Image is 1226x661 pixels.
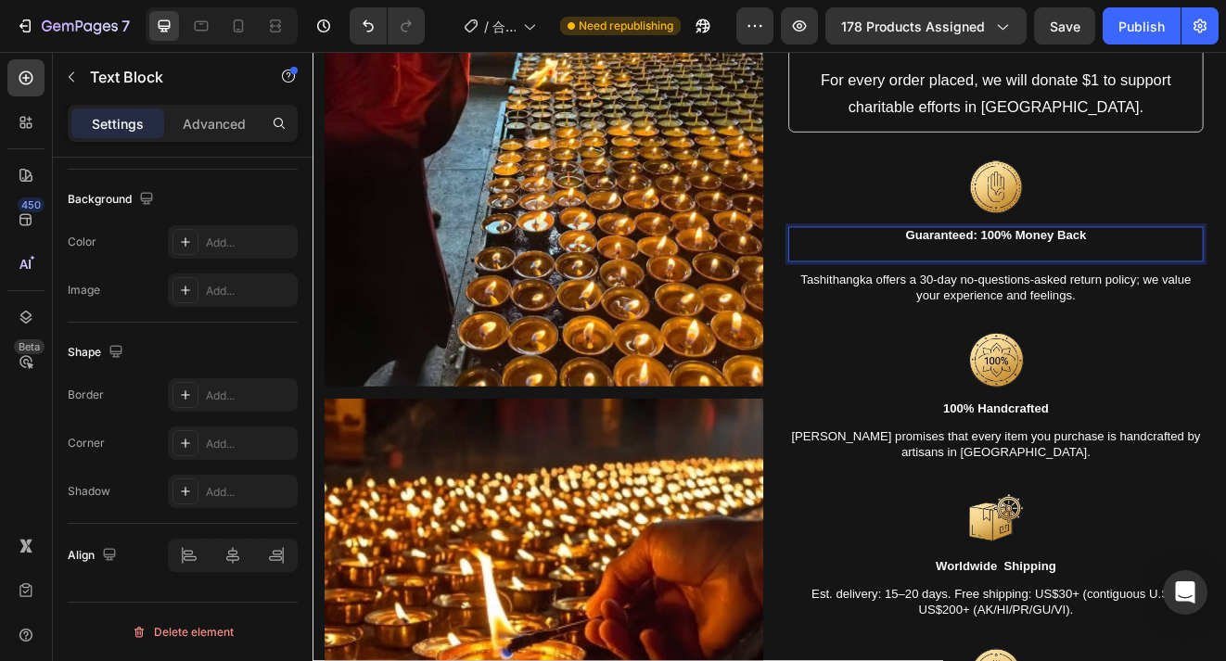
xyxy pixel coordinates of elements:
span: [PERSON_NAME] promises that every item you purchase is handcrafted by artisans in [GEOGRAPHIC_DATA]. [582,461,1080,496]
p: Advanced [183,114,246,133]
p: Text Block [90,66,248,88]
div: Open Intercom Messenger [1163,570,1207,615]
div: Add... [206,484,293,501]
span: Need republishing [579,18,673,34]
div: Image [68,282,100,299]
div: Add... [206,436,293,452]
div: Delete element [132,621,234,643]
p: Settings [92,114,144,133]
div: Beta [14,339,45,354]
div: Add... [206,235,293,251]
div: Add... [206,388,293,404]
button: 7 [7,7,138,44]
img: gempages_543017039762031620-2935b683-4f89-40a5-89d7-e6f0d037d811.png [795,529,869,604]
div: Corner [68,435,105,451]
div: Border [68,387,104,403]
span: guaranteed: 100% money back [722,216,941,232]
p: 7 [121,15,130,37]
div: Add... [206,283,293,299]
span: 178 products assigned [841,17,985,36]
img: gempages_543017039762031620-cd758992-61b0-4475-8a00-191b5076f7ab.png [795,338,869,413]
span: 合适的模板 [492,17,516,36]
button: Save [1034,7,1095,44]
button: Delete element [68,617,298,647]
button: Publish [1103,7,1181,44]
div: Color [68,234,96,250]
p: worldwide shipping [581,617,1082,636]
div: Align [68,543,121,568]
p: Tashithangka offers a 30-day no-questions-asked return policy; we value your experience and feeli... [581,268,1082,307]
div: Rich Text Editor. Editing area: main [579,213,1084,256]
button: 178 products assigned [825,7,1027,44]
span: / [484,17,489,36]
div: Undo/Redo [350,7,425,44]
div: Background [68,187,158,212]
p: 100% handcrafted [581,426,1082,445]
img: gempages_543017039762031620-9b7122c7-cb42-4135-83f9-7b51137c6cdc.png [795,128,869,202]
div: Shape [68,340,127,365]
div: Publish [1118,17,1165,36]
div: 450 [18,197,45,212]
span: Save [1050,19,1080,34]
div: Shadow [68,483,110,500]
iframe: Design area [313,52,1226,661]
p: For every order placed, we will donate $1 to support charitable efforts in [GEOGRAPHIC_DATA]. [581,18,1081,84]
